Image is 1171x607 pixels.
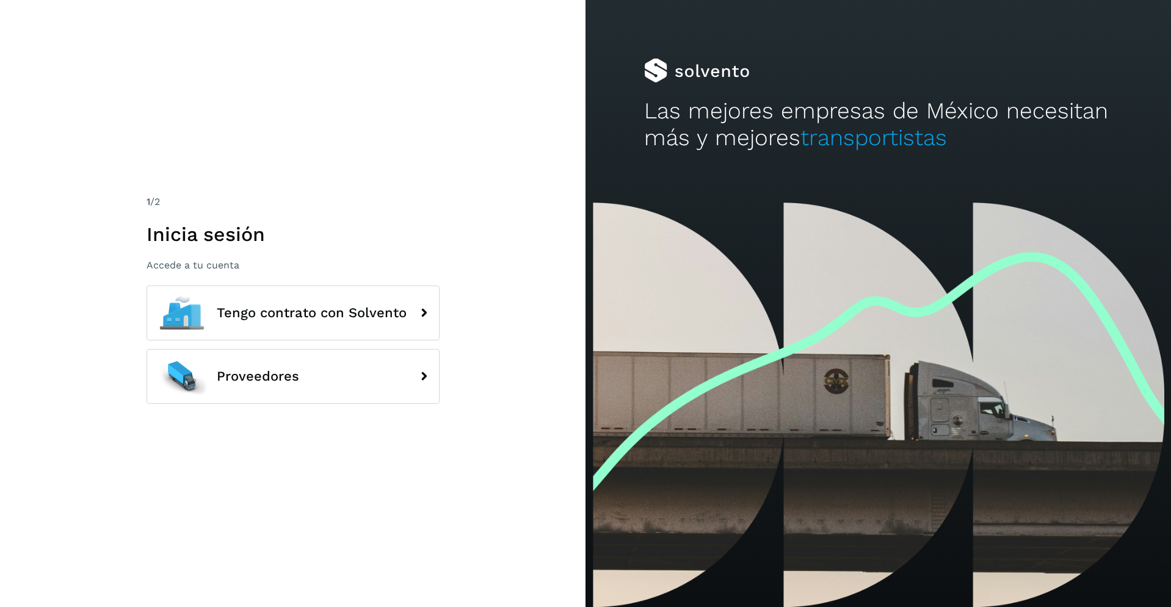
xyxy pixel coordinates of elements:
span: Proveedores [217,369,299,384]
button: Proveedores [147,349,440,404]
span: transportistas [800,124,947,151]
h2: Las mejores empresas de México necesitan más y mejores [644,98,1112,152]
span: Tengo contrato con Solvento [217,306,407,320]
span: 1 [147,196,150,207]
p: Accede a tu cuenta [147,259,440,271]
button: Tengo contrato con Solvento [147,286,440,340]
div: /2 [147,195,440,209]
h1: Inicia sesión [147,223,440,246]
